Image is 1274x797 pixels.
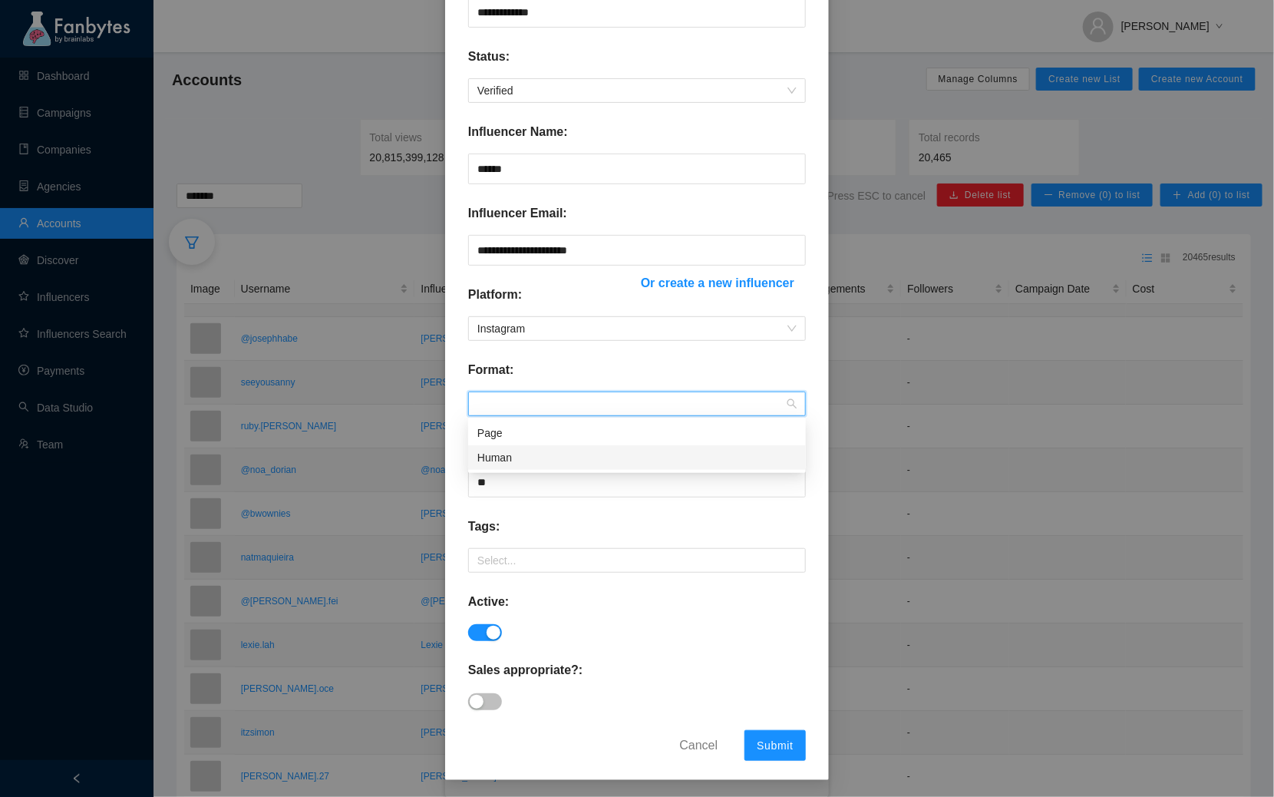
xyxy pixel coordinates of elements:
span: Verified [477,79,797,102]
p: Format: [468,361,514,379]
span: Or create a new influencer [641,273,794,293]
div: Page [468,421,806,445]
p: Tags: [468,518,500,536]
span: Instagram [477,317,797,340]
p: Sales appropriate?: [468,661,583,680]
div: Human [468,445,806,470]
button: Cancel [668,733,729,757]
p: Platform: [468,286,522,304]
p: Active: [468,593,509,611]
p: Influencer Email: [468,204,567,223]
p: Status: [468,48,510,66]
button: Or create a new influencer [629,270,806,295]
button: Submit [744,730,806,761]
span: Submit [757,739,794,752]
span: Cancel [679,736,718,755]
div: Page [477,425,797,441]
p: Influencer Name: [468,123,568,141]
div: Human [477,449,797,466]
